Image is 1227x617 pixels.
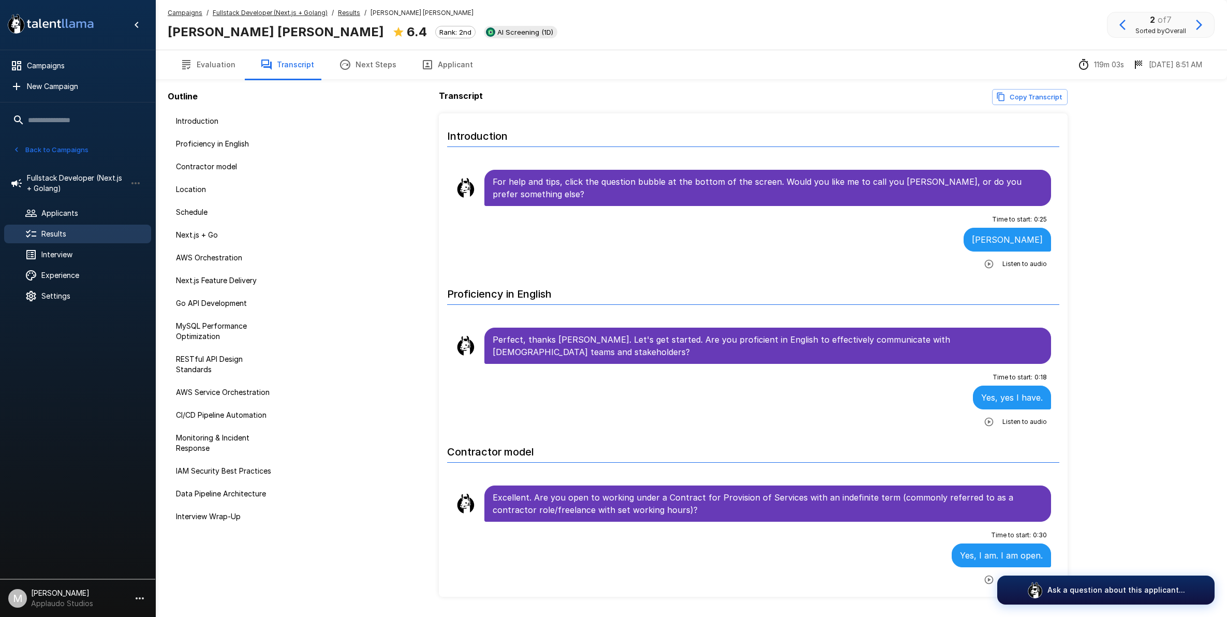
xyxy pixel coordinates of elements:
[371,8,474,18] span: [PERSON_NAME] [PERSON_NAME]
[493,333,1043,358] p: Perfect, thanks [PERSON_NAME]. Let's get started. Are you proficient in English to effectively co...
[455,493,476,514] img: llama_clean.png
[484,26,557,38] div: View profile in SmartRecruiters
[1094,60,1124,70] p: 119m 03s
[972,233,1043,246] p: [PERSON_NAME]
[997,576,1215,605] button: Ask a question about this applicant...
[493,175,1043,200] p: For help and tips, click the question bubble at the bottom of the screen. Would you like me to ca...
[447,120,1060,147] h6: Introduction
[213,9,328,17] u: Fullstack Developer (Next.js + Golang)
[493,491,1043,516] p: Excellent. Are you open to working under a Contract for Provision of Services with an indefinite ...
[327,50,409,79] button: Next Steps
[206,8,209,18] span: /
[168,9,202,17] u: Campaigns
[455,178,476,198] img: llama_clean.png
[1077,58,1124,71] div: The time between starting and completing the interview
[1150,14,1155,25] b: 2
[447,277,1060,305] h6: Proficiency in English
[409,50,485,79] button: Applicant
[332,8,334,18] span: /
[439,91,483,101] b: Transcript
[338,9,360,17] u: Results
[1149,60,1202,70] p: [DATE] 8:51 AM
[436,28,475,36] span: Rank: 2nd
[364,8,366,18] span: /
[1034,214,1047,225] span: 0 : 25
[1047,585,1185,595] p: Ask a question about this applicant...
[168,24,384,39] b: [PERSON_NAME] [PERSON_NAME]
[981,391,1043,404] p: Yes, yes I have.
[1135,26,1186,36] span: Sorted by Overall
[1002,259,1047,269] span: Listen to audio
[991,530,1031,540] span: Time to start :
[447,435,1060,463] h6: Contractor model
[1027,582,1043,598] img: logo_glasses@2x.png
[493,28,557,36] span: AI Screening (1D)
[1132,58,1202,71] div: The date and time when the interview was completed
[1034,372,1047,383] span: 0 : 18
[455,335,476,356] img: llama_clean.png
[1033,530,1047,540] span: 0 : 30
[407,24,427,39] b: 6.4
[248,50,327,79] button: Transcript
[1002,575,1047,585] span: Listen to audio
[168,50,248,79] button: Evaluation
[486,27,495,37] img: smartrecruiters_logo.jpeg
[1158,14,1172,25] span: of 7
[1002,417,1047,427] span: Listen to audio
[992,89,1068,105] button: Copy transcript
[960,549,1043,562] p: Yes, I am. I am open.
[992,214,1032,225] span: Time to start :
[993,372,1032,383] span: Time to start :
